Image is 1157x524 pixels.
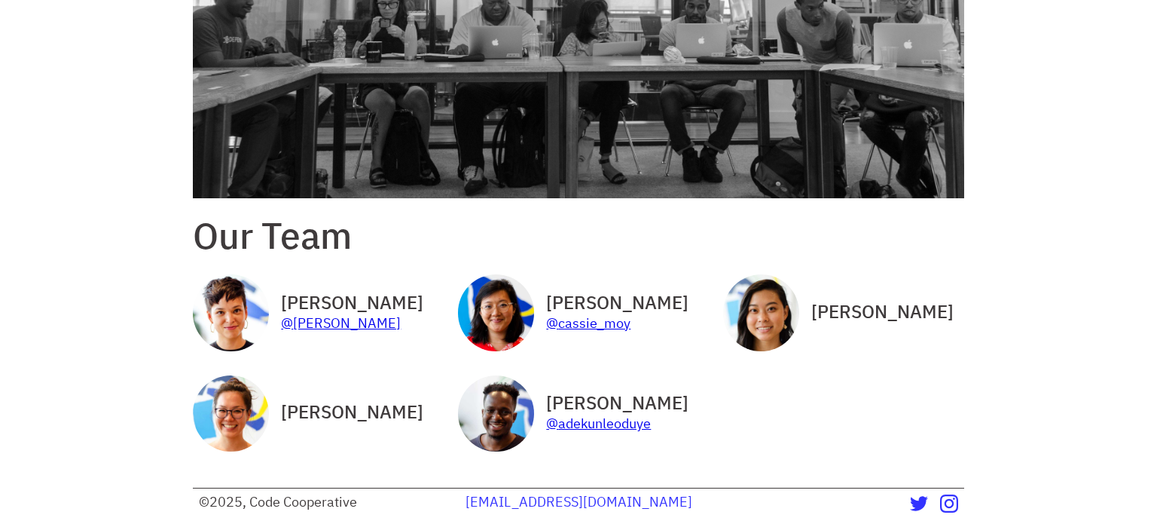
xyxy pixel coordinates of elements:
a: @cassie_moy [546,317,630,331]
img: Adekunle Oduye [458,375,534,452]
img: The Code Cooperative on Twitter [910,495,928,513]
a: [EMAIL_ADDRESS][DOMAIN_NAME] [466,496,692,510]
a: @adekunleoduye [546,418,651,431]
img: Savannah Lim [723,274,799,351]
a: @[PERSON_NAME] [281,317,401,331]
h3: [PERSON_NAME] [546,293,699,316]
img: Esther Pong [193,375,269,452]
img: Cassie Moy [458,274,534,351]
h3: [PERSON_NAME] [811,302,964,325]
h3: [PERSON_NAME] [281,402,434,425]
h2: Our Team [193,216,964,262]
img: The Code Cooperative on Instagram [940,495,958,513]
img: Alex Qin [193,274,269,351]
h3: [PERSON_NAME] [281,293,434,316]
h3: [PERSON_NAME] [546,393,699,416]
div: © 2025 , Code Cooperative [193,495,357,518]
